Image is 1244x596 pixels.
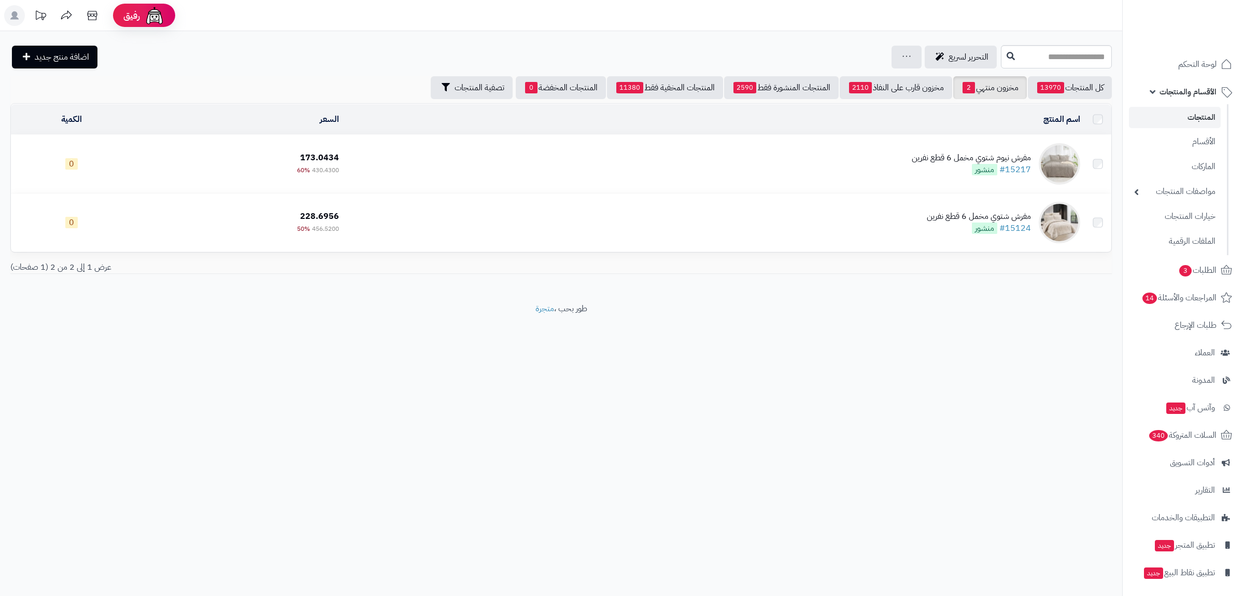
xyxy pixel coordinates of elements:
span: 14 [1142,293,1157,304]
span: جديد [1144,567,1163,579]
a: متجرة [535,302,554,315]
img: ai-face.png [144,5,165,26]
span: أدوات التسويق [1170,455,1215,470]
button: تصفية المنتجات [431,76,513,99]
a: المدونة [1129,368,1238,393]
a: المنتجات [1129,107,1221,128]
span: الطلبات [1178,263,1217,278]
span: تطبيق نقاط البيع [1143,565,1215,580]
span: جديد [1166,403,1185,414]
a: تطبيق نقاط البيعجديد [1129,560,1238,585]
a: الأقسام [1129,131,1221,153]
span: 50% [297,224,310,233]
span: 173.0434 [300,151,339,164]
span: العملاء [1195,345,1215,360]
a: المنتجات المخفضة0 [516,76,606,99]
span: 3 [1179,265,1192,276]
span: منشور [972,164,997,175]
a: الماركات [1129,156,1221,178]
a: طلبات الإرجاع [1129,313,1238,338]
span: التقارير [1195,483,1215,497]
span: المدونة [1192,373,1215,387]
span: 0 [65,158,78,170]
span: جديد [1155,540,1174,551]
span: 0 [525,82,538,93]
img: مفرش شتوي مخمل 6 قطع نفرين [1039,202,1080,243]
span: تطبيق المتجر [1154,538,1215,552]
span: لوحة التحكم [1178,57,1217,72]
a: تحديثات المنصة [27,5,53,29]
span: 2590 [733,82,756,93]
div: مفرش نيوم شتوي مخمل 6 قطع نفرين [912,152,1031,164]
span: رفيق [123,9,140,22]
span: 2110 [849,82,872,93]
a: السلات المتروكة340 [1129,423,1238,448]
span: التحرير لسريع [949,51,988,63]
span: 13970 [1037,82,1064,93]
a: الكمية [61,113,82,126]
a: الملفات الرقمية [1129,230,1221,253]
a: #15217 [999,163,1031,176]
span: طلبات الإرجاع [1175,318,1217,332]
span: 2 [963,82,975,93]
span: 0 [65,217,78,228]
span: 430.4300 [312,165,339,175]
span: التطبيقات والخدمات [1152,510,1215,525]
span: الأقسام والمنتجات [1160,85,1217,99]
div: عرض 1 إلى 2 من 2 (1 صفحات) [3,261,561,273]
a: أدوات التسويق [1129,450,1238,475]
a: مخزون منتهي2 [953,76,1027,99]
a: التقارير [1129,478,1238,503]
span: منشور [972,223,997,234]
a: وآتس آبجديد [1129,395,1238,420]
a: المنتجات المخفية فقط11380 [607,76,723,99]
a: تطبيق المتجرجديد [1129,533,1238,558]
span: 60% [297,165,310,175]
a: كل المنتجات13970 [1028,76,1112,99]
span: المراجعات والأسئلة [1141,290,1217,305]
a: المنتجات المنشورة فقط2590 [724,76,839,99]
span: وآتس آب [1165,400,1215,415]
div: مفرش شتوي مخمل 6 قطع نفرين [927,211,1031,223]
a: المراجعات والأسئلة14 [1129,285,1238,310]
a: خيارات المنتجات [1129,205,1221,228]
a: مخزون قارب على النفاذ2110 [840,76,952,99]
a: التطبيقات والخدمات [1129,505,1238,530]
span: 11380 [616,82,643,93]
img: مفرش نيوم شتوي مخمل 6 قطع نفرين [1039,143,1080,185]
a: لوحة التحكم [1129,52,1238,77]
span: تصفية المنتجات [455,81,504,94]
span: 456.5200 [312,224,339,233]
a: السعر [320,113,339,126]
span: اضافة منتج جديد [35,51,89,63]
span: السلات المتروكة [1148,428,1217,442]
span: 340 [1149,430,1168,441]
a: اضافة منتج جديد [12,46,97,68]
span: 228.6956 [300,210,339,223]
a: مواصفات المنتجات [1129,181,1221,203]
a: التحرير لسريع [925,46,997,68]
a: اسم المنتج [1043,113,1080,126]
a: العملاء [1129,340,1238,365]
a: الطلبات3 [1129,258,1238,283]
a: #15124 [999,222,1031,234]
